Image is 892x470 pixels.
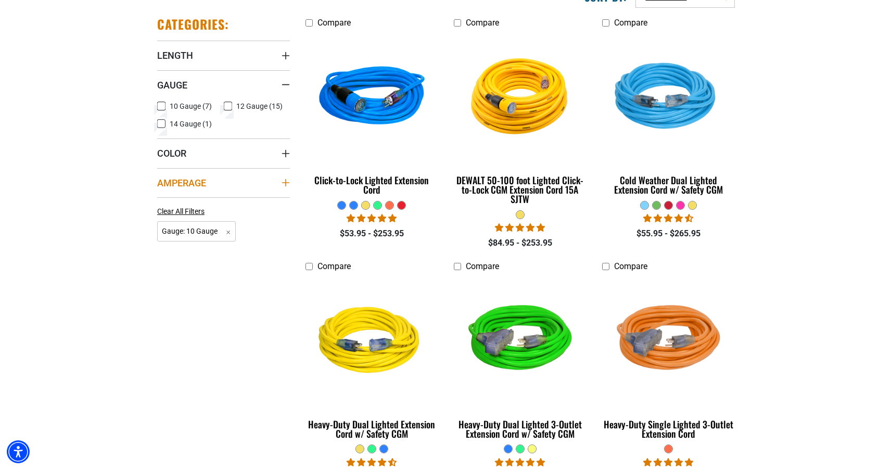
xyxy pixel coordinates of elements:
span: 14 Gauge (1) [170,120,212,128]
a: blue Click-to-Lock Lighted Extension Cord [305,33,438,200]
img: A coiled yellow extension cord with a plug and connector at each end, designed for outdoor use. [454,38,585,158]
span: 4.92 stars [495,458,545,467]
span: 4.84 stars [495,223,545,233]
div: Click-to-Lock Lighted Extension Cord [305,175,438,194]
div: $53.95 - $253.95 [305,227,438,240]
span: Gauge: 10 Gauge [157,221,236,242]
a: Clear All Filters [157,206,209,217]
a: Light Blue Cold Weather Dual Lighted Extension Cord w/ Safety CGM [602,33,735,200]
span: 4.64 stars [347,458,397,467]
a: neon green Heavy-Duty Dual Lighted 3-Outlet Extension Cord w/ Safety CGM [454,277,587,444]
div: DEWALT 50-100 foot Lighted Click-to-Lock CGM Extension Cord 15A SJTW [454,175,587,204]
span: Compare [466,261,499,271]
summary: Color [157,138,290,168]
div: Heavy-Duty Dual Lighted 3-Outlet Extension Cord w/ Safety CGM [454,420,587,438]
span: 4.62 stars [643,213,693,223]
div: Heavy-Duty Dual Lighted Extension Cord w/ Safety CGM [305,420,438,438]
span: Color [157,147,186,159]
span: Clear All Filters [157,207,205,215]
img: yellow [307,282,438,401]
span: Amperage [157,177,206,189]
span: 10 Gauge (7) [170,103,212,110]
img: neon green [454,282,585,401]
img: orange [603,282,734,401]
div: Cold Weather Dual Lighted Extension Cord w/ Safety CGM [602,175,735,194]
span: Compare [317,18,351,28]
img: blue [307,38,438,158]
div: $84.95 - $253.95 [454,237,587,249]
a: orange Heavy-Duty Single Lighted 3-Outlet Extension Cord [602,277,735,444]
summary: Amperage [157,168,290,197]
span: Compare [317,261,351,271]
span: 12 Gauge (15) [236,103,283,110]
span: 4.87 stars [347,213,397,223]
div: $55.95 - $265.95 [602,227,735,240]
span: Compare [466,18,499,28]
a: yellow Heavy-Duty Dual Lighted Extension Cord w/ Safety CGM [305,277,438,444]
span: 5.00 stars [643,458,693,467]
a: Gauge: 10 Gauge [157,226,236,236]
div: Heavy-Duty Single Lighted 3-Outlet Extension Cord [602,420,735,438]
span: Compare [614,18,647,28]
h2: Categories: [157,16,229,32]
div: Accessibility Menu [7,440,30,463]
a: A coiled yellow extension cord with a plug and connector at each end, designed for outdoor use. D... [454,33,587,210]
img: Light Blue [603,38,734,158]
span: Length [157,49,193,61]
summary: Length [157,41,290,70]
span: Compare [614,261,647,271]
summary: Gauge [157,70,290,99]
span: Gauge [157,79,187,91]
